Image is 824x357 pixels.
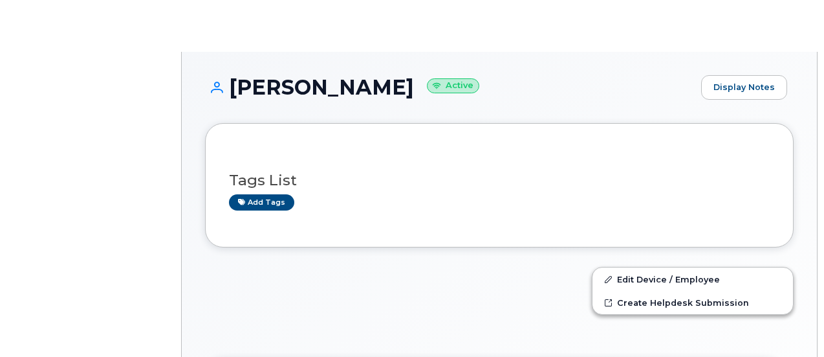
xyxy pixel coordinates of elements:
[229,172,770,189] h3: Tags List
[592,268,793,291] a: Edit Device / Employee
[592,291,793,314] a: Create Helpdesk Submission
[229,194,294,211] a: Add tags
[205,76,695,98] h1: [PERSON_NAME]
[427,78,479,93] small: Active
[701,75,787,100] a: Display Notes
